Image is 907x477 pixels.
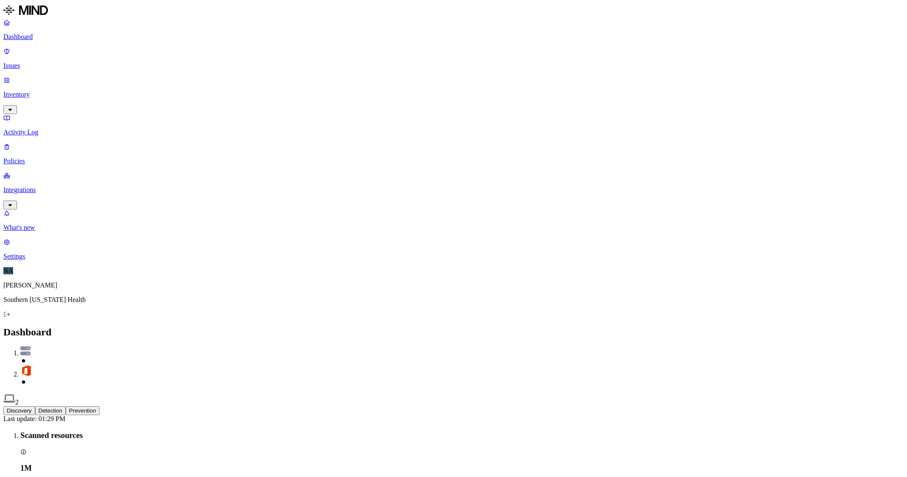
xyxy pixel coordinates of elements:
[3,267,13,274] span: NA
[3,19,904,41] a: Dashboard
[66,406,100,415] button: Prevention
[3,296,904,304] p: Southern [US_STATE] Health
[3,393,15,404] img: endpoint.svg
[3,76,904,113] a: Inventory
[3,157,904,165] p: Policies
[3,406,35,415] button: Discovery
[3,91,904,98] p: Inventory
[3,128,904,136] p: Activity Log
[20,346,31,355] img: azure-files.svg
[3,415,65,422] span: Last update: 01:29 PM
[35,406,66,415] button: Detection
[3,253,904,260] p: Settings
[3,224,904,232] p: What's new
[3,326,904,338] h2: Dashboard
[3,238,904,260] a: Settings
[20,463,904,473] h3: 1M
[3,209,904,232] a: What's new
[3,114,904,136] a: Activity Log
[3,33,904,41] p: Dashboard
[3,186,904,194] p: Integrations
[3,62,904,70] p: Issues
[3,3,48,17] img: MIND
[3,3,904,19] a: MIND
[3,143,904,165] a: Policies
[15,399,19,406] span: 2
[3,172,904,208] a: Integrations
[20,431,904,440] h3: Scanned resources
[20,365,32,377] img: office-365.svg
[3,47,904,70] a: Issues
